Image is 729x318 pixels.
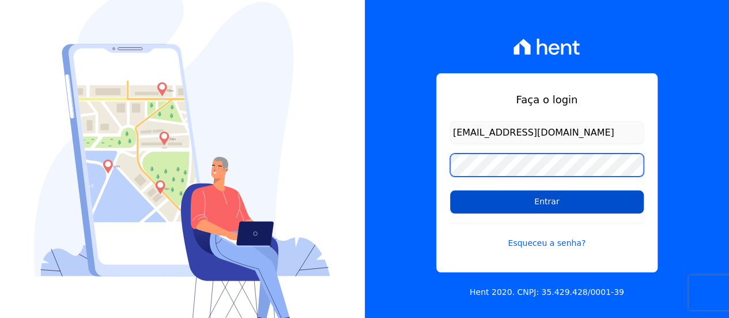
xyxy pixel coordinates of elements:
h1: Faça o login [450,92,644,107]
input: Email [450,121,644,144]
input: Entrar [450,190,644,214]
p: Hent 2020. CNPJ: 35.429.428/0001-39 [470,286,624,298]
a: Esqueceu a senha? [450,223,644,249]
